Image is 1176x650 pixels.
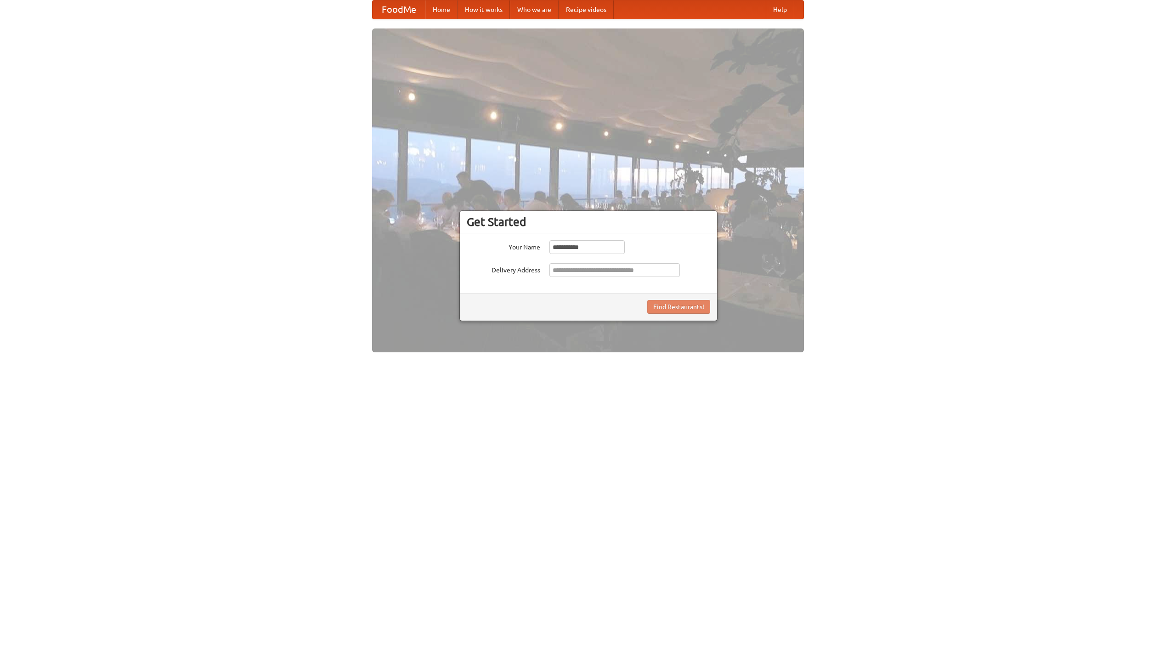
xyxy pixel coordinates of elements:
label: Delivery Address [467,263,540,275]
a: Home [425,0,458,19]
h3: Get Started [467,215,710,229]
a: How it works [458,0,510,19]
label: Your Name [467,240,540,252]
a: Who we are [510,0,559,19]
a: FoodMe [373,0,425,19]
a: Help [766,0,794,19]
a: Recipe videos [559,0,614,19]
button: Find Restaurants! [647,300,710,314]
